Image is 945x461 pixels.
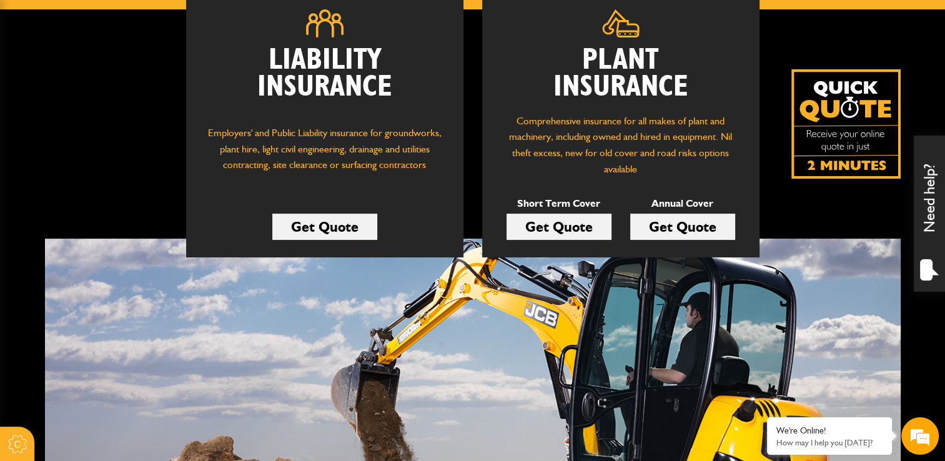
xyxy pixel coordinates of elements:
a: Get Quote [630,214,735,240]
h2: Liability Insurance [205,47,445,113]
p: Comprehensive insurance for all makes of plant and machinery, including owned and hired in equipm... [501,113,741,177]
p: How may I help you today? [776,438,883,447]
p: Employers' and Public Liability insurance for groundworks, plant hire, light civil engineering, d... [205,125,445,185]
h2: Plant Insurance [501,47,741,101]
a: Get Quote [507,214,611,240]
a: Get your insurance quote isn just 2-minutes [791,69,901,179]
p: Annual Cover [630,196,735,212]
div: Need help? [914,136,945,292]
div: We're Online! [776,425,883,436]
p: Short Term Cover [507,196,611,212]
img: Quick Quote [791,69,901,179]
a: Get Quote [272,214,377,240]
